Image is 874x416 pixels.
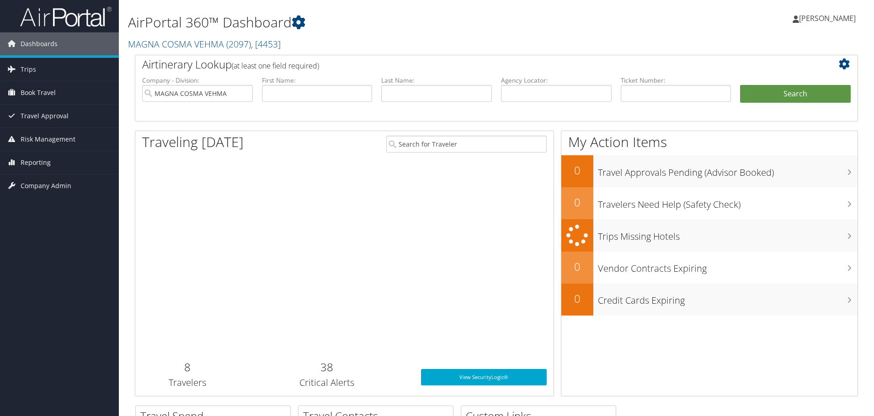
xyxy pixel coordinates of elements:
input: Search for Traveler [386,136,547,153]
label: Agency Locator: [501,76,612,85]
h3: Credit Cards Expiring [598,290,858,307]
span: Reporting [21,151,51,174]
a: 0Credit Cards Expiring [561,284,858,316]
h3: Trips Missing Hotels [598,226,858,243]
button: Search [740,85,851,103]
span: , [ 4453 ] [251,38,281,50]
h3: Travelers Need Help (Safety Check) [598,194,858,211]
label: Last Name: [381,76,492,85]
span: Travel Approval [21,105,69,127]
a: View SecurityLogic® [421,369,547,385]
h3: Travelers [142,376,233,389]
h2: 0 [561,259,593,274]
a: 0Travelers Need Help (Safety Check) [561,187,858,219]
label: Company - Division: [142,76,253,85]
a: 0Vendor Contracts Expiring [561,252,858,284]
a: Trips Missing Hotels [561,219,858,252]
h3: Travel Approvals Pending (Advisor Booked) [598,162,858,179]
h2: Airtinerary Lookup [142,57,790,72]
span: ( 2097 ) [226,38,251,50]
img: airportal-logo.png [20,6,112,27]
label: First Name: [262,76,373,85]
span: Dashboards [21,32,58,55]
a: [PERSON_NAME] [793,5,865,32]
span: [PERSON_NAME] [799,13,856,23]
a: 0Travel Approvals Pending (Advisor Booked) [561,155,858,187]
h2: 0 [561,195,593,210]
a: MAGNA COSMA VEHMA [128,38,281,50]
h1: My Action Items [561,132,858,152]
span: Trips [21,58,36,81]
h3: Critical Alerts [247,376,407,389]
h1: Traveling [DATE] [142,132,244,152]
h2: 38 [247,359,407,375]
h2: 8 [142,359,233,375]
span: Book Travel [21,81,56,104]
h1: AirPortal 360™ Dashboard [128,13,619,32]
span: Risk Management [21,128,75,151]
h2: 0 [561,291,593,306]
h2: 0 [561,163,593,178]
span: (at least one field required) [232,61,319,71]
label: Ticket Number: [621,76,731,85]
span: Company Admin [21,174,71,197]
h3: Vendor Contracts Expiring [598,258,858,275]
